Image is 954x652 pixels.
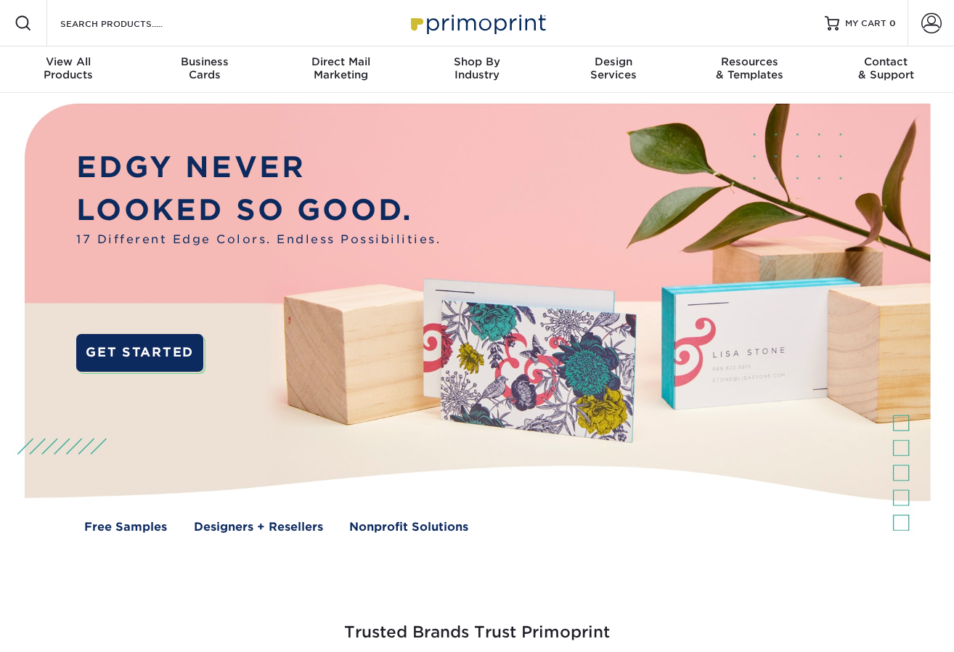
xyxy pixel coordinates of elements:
div: & Templates [682,55,818,81]
a: Resources& Templates [682,46,818,93]
span: Shop By [409,55,545,68]
a: GET STARTED [76,334,203,372]
a: Shop ByIndustry [409,46,545,93]
div: Marketing [272,55,409,81]
a: Contact& Support [818,46,954,93]
span: 0 [889,18,896,28]
div: Industry [409,55,545,81]
span: 17 Different Edge Colors. Endless Possibilities. [76,231,441,248]
div: & Support [818,55,954,81]
span: Business [136,55,273,68]
a: Nonprofit Solutions [349,518,468,536]
span: MY CART [845,17,886,30]
img: Primoprint [404,7,550,38]
span: Direct Mail [272,55,409,68]
a: Designers + Resellers [194,518,323,536]
a: Direct MailMarketing [272,46,409,93]
a: BusinessCards [136,46,273,93]
span: Design [545,55,682,68]
span: Resources [682,55,818,68]
a: Free Samples [84,518,167,536]
span: Contact [818,55,954,68]
p: EDGY NEVER [76,145,441,188]
p: LOOKED SO GOOD. [76,188,441,231]
div: Cards [136,55,273,81]
a: DesignServices [545,46,682,93]
div: Services [545,55,682,81]
input: SEARCH PRODUCTS..... [59,15,200,32]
